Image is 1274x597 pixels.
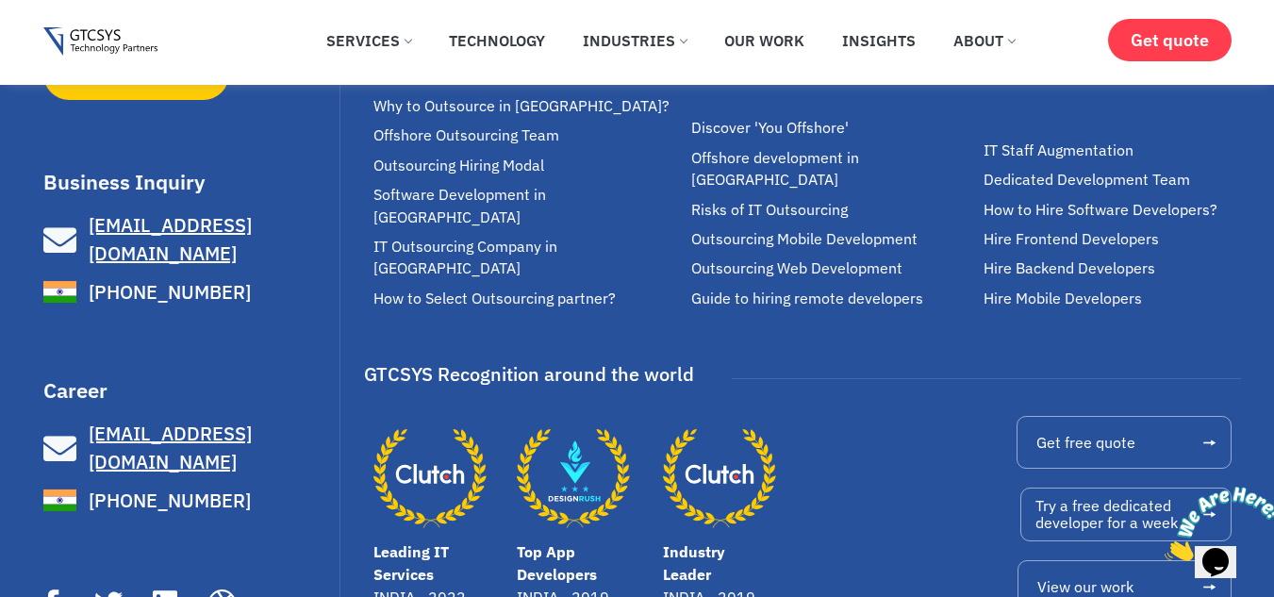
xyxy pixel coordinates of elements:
a: Get quote [1108,19,1232,61]
span: Outsourcing Mobile Development [691,228,918,250]
span: Get free quote [1036,435,1135,450]
span: IT Staff Augmentation [984,140,1133,161]
span: [EMAIL_ADDRESS][DOMAIN_NAME] [89,421,252,474]
a: Top App Developers [517,422,630,535]
span: [PHONE_NUMBER] [84,278,251,307]
a: [PHONE_NUMBER] [43,484,335,517]
a: Why to Outsource in [GEOGRAPHIC_DATA]? [373,95,683,117]
a: Technology [435,20,559,61]
span: Try a free dedicated developer for a week [1035,498,1178,531]
a: How to Select Outsourcing partner? [373,288,683,309]
a: Offshore development in [GEOGRAPHIC_DATA] [691,147,974,191]
span: Hire Mobile Developers [984,288,1142,309]
span: Dedicated Development Team [984,169,1190,191]
a: IT Outsourcing Company in [GEOGRAPHIC_DATA] [373,236,683,280]
a: Insights [828,20,930,61]
a: Dedicated Development Team [984,169,1241,191]
a: Risks of IT Outsourcing [691,199,974,221]
span: [PHONE_NUMBER] [84,487,251,515]
iframe: chat widget [1157,479,1274,569]
a: [PHONE_NUMBER] [43,275,335,308]
h3: Business Inquiry [43,172,335,192]
a: Our Work [710,20,819,61]
a: [EMAIL_ADDRESS][DOMAIN_NAME] [43,420,335,476]
a: Industry Leader [663,542,725,584]
a: Leading IT Services [373,542,449,584]
a: Discover 'You Offshore' [691,117,974,139]
a: About [939,20,1029,61]
a: IT Staff Augmentation [984,140,1241,161]
a: Offshore Outsourcing Team [373,124,683,146]
span: Offshore Outsourcing Team [373,124,559,146]
a: Industries [569,20,701,61]
a: [EMAIL_ADDRESS][DOMAIN_NAME] [43,211,335,268]
span: [EMAIL_ADDRESS][DOMAIN_NAME] [89,212,252,266]
a: Get free quote [1017,416,1231,469]
a: Hire Backend Developers [984,257,1241,279]
span: View our work [1037,579,1133,594]
a: Top App Developers [517,542,597,584]
span: Get quote [1131,30,1209,50]
a: Outsourcing Mobile Development [691,228,974,250]
a: Hire Frontend Developers [984,228,1241,250]
a: Hire Mobile Developers [984,288,1241,309]
h3: Career [43,380,335,401]
a: Outsourcing Web Development [691,257,974,279]
span: Why to Outsource in [GEOGRAPHIC_DATA]? [373,95,670,117]
img: Gtcsys logo [43,27,157,57]
span: Guide to hiring remote developers [691,288,923,309]
span: How to Hire Software Developers? [984,199,1217,221]
a: Try a free dedicateddeveloper for a week [1020,488,1231,541]
span: Risks of IT Outsourcing [691,199,848,221]
a: Leading IT Services [373,422,487,535]
span: Discover 'You Offshore' [691,117,849,139]
span: Outsourcing Hiring Modal [373,155,544,176]
a: Industry Leader [663,422,776,535]
a: Outsourcing Hiring Modal [373,155,683,176]
span: Hire Backend Developers [984,257,1155,279]
a: Software Development in [GEOGRAPHIC_DATA] [373,184,683,228]
span: Hire Frontend Developers [984,228,1159,250]
a: How to Hire Software Developers? [984,199,1241,221]
div: GTCSYS Recognition around the world [364,357,694,392]
img: Chat attention grabber [8,8,124,82]
span: Outsourcing Web Development [691,257,902,279]
a: Guide to hiring remote developers [691,288,974,309]
a: Services [312,20,425,61]
span: How to Select Outsourcing partner? [373,288,616,309]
